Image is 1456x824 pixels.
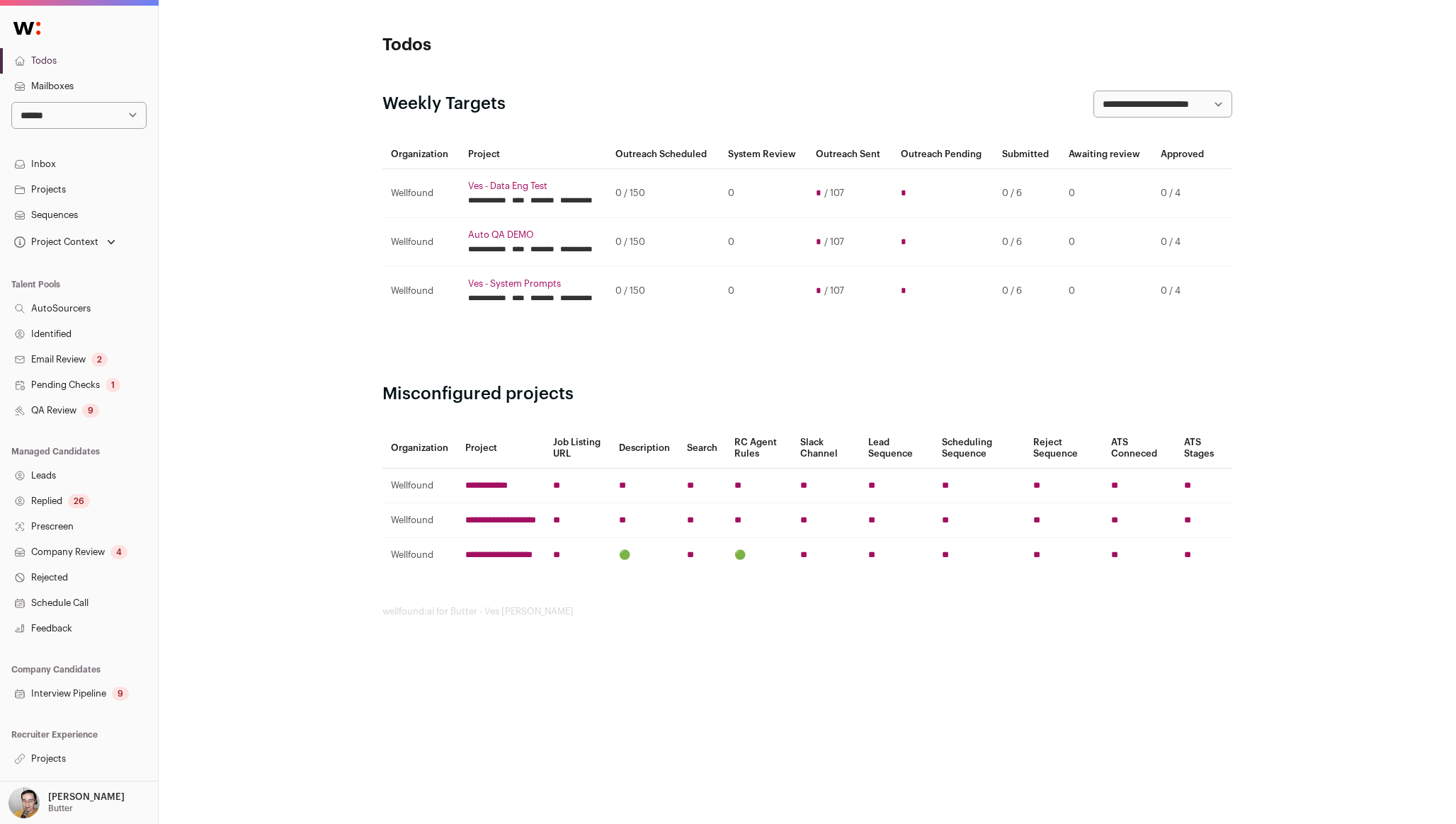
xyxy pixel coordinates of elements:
img: 144000-medium_jpg [8,787,40,818]
th: Approved [1152,140,1215,169]
td: 0 / 4 [1152,267,1215,316]
td: 0 [1060,218,1152,267]
td: Wellfound [382,267,460,316]
th: Organization [382,140,460,169]
p: Butter [48,803,73,814]
a: Ves - System Prompts [468,278,598,290]
td: 🟢 [610,538,678,573]
h2: Weekly Targets [382,93,506,115]
th: Outreach Scheduled [607,140,720,169]
button: Open dropdown [11,232,118,252]
button: Open dropdown [6,787,127,818]
td: 0 [720,169,808,218]
td: Wellfound [382,469,457,503]
img: Wellfound [6,14,48,42]
td: 0 / 4 [1152,218,1215,267]
td: 0 / 150 [607,267,720,316]
div: Project Context [11,236,98,248]
span: / 107 [824,188,844,199]
th: Description [610,428,678,469]
th: Slack Channel [792,428,860,469]
th: Project [457,428,545,469]
h1: Todos [382,34,666,57]
td: 0 / 150 [607,218,720,267]
th: Outreach Sent [807,140,892,169]
h2: Misconfigured projects [382,383,1232,406]
th: ATS Conneced [1103,428,1176,469]
th: Awaiting review [1060,140,1152,169]
td: 0 [1060,169,1152,218]
p: [PERSON_NAME] [48,791,125,803]
th: System Review [720,140,808,169]
div: 2 [91,353,108,367]
td: 0 [720,218,808,267]
th: Submitted [994,140,1060,169]
th: Organization [382,428,457,469]
div: 9 [82,404,99,418]
td: Wellfound [382,218,460,267]
td: 0 / 150 [607,169,720,218]
span: / 107 [824,236,844,248]
a: Ves - Data Eng Test [468,181,598,192]
div: 9 [112,687,129,701]
th: Scheduling Sequence [933,428,1025,469]
td: 0 / 6 [994,267,1060,316]
div: 1 [106,378,120,392]
a: Auto QA DEMO [468,229,598,241]
td: Wellfound [382,538,457,573]
td: 0 / 4 [1152,169,1215,218]
td: 0 / 6 [994,218,1060,267]
th: ATS Stages [1176,428,1232,469]
td: 🟢 [726,538,792,573]
th: Lead Sequence [860,428,933,469]
th: Reject Sequence [1025,428,1103,469]
td: Wellfound [382,169,460,218]
td: Wellfound [382,503,457,538]
footer: wellfound:ai for Butter - Ves [PERSON_NAME] [382,606,1232,617]
th: Job Listing URL [545,428,610,469]
div: 4 [110,545,127,559]
td: 0 [1060,267,1152,316]
th: Search [678,428,726,469]
th: Outreach Pending [892,140,994,169]
td: 0 / 6 [994,169,1060,218]
th: RC Agent Rules [726,428,792,469]
th: Project [460,140,607,169]
span: / 107 [824,285,844,297]
div: 26 [68,494,90,508]
td: 0 [720,267,808,316]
